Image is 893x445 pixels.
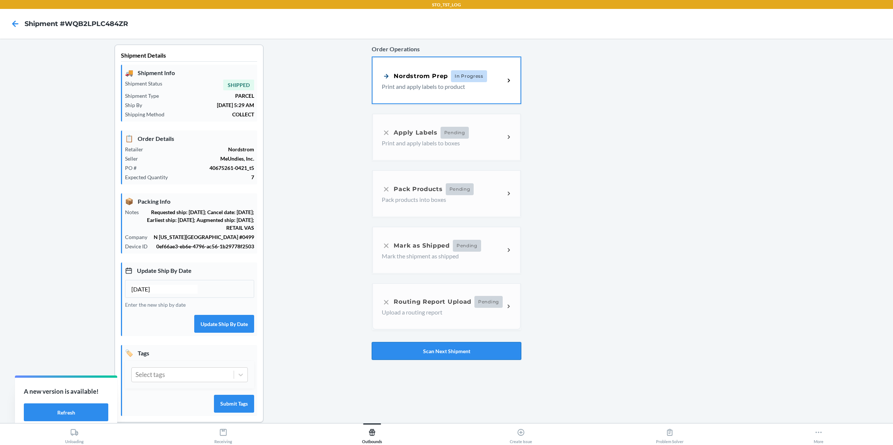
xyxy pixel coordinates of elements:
[125,242,154,250] p: Device ID
[382,82,499,91] p: Print and apply labels to product
[131,285,198,294] input: MM/DD/YYYY
[125,101,148,109] p: Ship By
[125,265,254,275] p: Update Ship By Date
[432,1,461,8] p: STO_TST_LOG
[125,301,254,309] p: Enter the new ship by date
[149,145,254,153] p: Nordstrom
[125,196,133,206] span: 📦
[194,315,254,333] button: Update Ship By Date
[223,80,254,90] span: SHIPPED
[372,45,521,54] p: Order Operations
[125,233,153,241] p: Company
[65,425,84,444] div: Unloading
[744,423,893,444] button: More
[656,425,684,444] div: Problem Solver
[214,395,254,413] button: Submit Tags
[144,155,254,162] p: MeUndies, Inc.
[125,208,145,216] p: Notes
[595,423,744,444] button: Problem Solver
[125,164,143,172] p: PO #
[125,348,133,358] span: 🏷️
[174,173,254,181] p: 7
[125,133,254,144] p: Order Details
[165,92,254,100] p: PARCEL
[372,342,521,360] button: Scan Next Shipment
[170,110,254,118] p: COLLECT
[24,387,108,396] p: A new version is available!
[24,403,108,421] button: Refresh
[145,208,254,232] p: Requested ship: [DATE]; Cancel date: [DATE]; Earliest ship: [DATE]; Augmented ship: [DATE]; RETAI...
[125,133,133,144] span: 📋
[298,423,446,444] button: Outbounds
[451,70,487,82] span: In Progress
[372,57,521,104] a: Nordstrom PrepIn ProgressPrint and apply labels to product
[814,425,823,444] div: More
[25,19,128,29] h4: Shipment #WQB2LPLC484ZR
[125,196,254,206] p: Packing Info
[149,423,298,444] button: Receiving
[362,425,382,444] div: Outbounds
[125,80,168,87] p: Shipment Status
[125,68,133,78] span: 🚚
[121,51,257,62] p: Shipment Details
[125,173,174,181] p: Expected Quantity
[125,110,170,118] p: Shipping Method
[125,145,149,153] p: Retailer
[510,425,532,444] div: Create Issue
[153,233,254,241] p: N [US_STATE][GEOGRAPHIC_DATA] #0499
[125,348,254,358] p: Tags
[143,164,254,172] p: 40675261-0421_t5
[214,425,232,444] div: Receiving
[135,370,165,380] div: Select tags
[125,68,254,78] p: Shipment Info
[382,71,448,81] div: Nordstrom Prep
[154,242,254,250] p: 0ef66ae3-eb6e-4796-ac56-1b29778f2503
[125,155,144,162] p: Seller
[446,423,595,444] button: Create Issue
[125,92,165,100] p: Shipment Type
[148,101,254,109] p: [DATE] 5:29 AM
